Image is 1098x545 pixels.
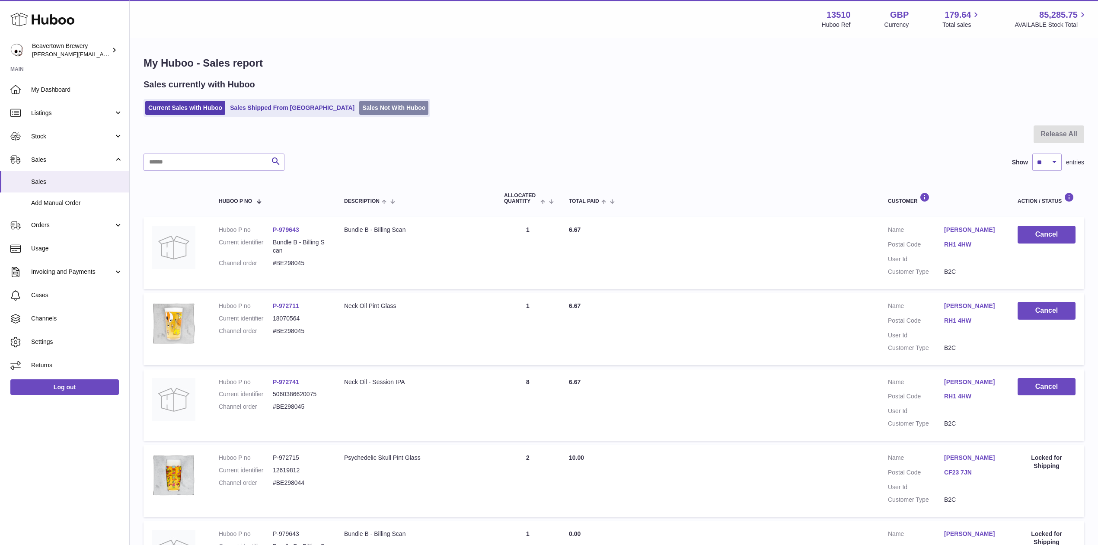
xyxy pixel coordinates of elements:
[1018,378,1076,396] button: Cancel
[888,192,1000,204] div: Customer
[31,338,123,346] span: Settings
[273,454,327,462] dd: P-972715
[219,199,252,204] span: Huboo P no
[944,344,1000,352] dd: B2C
[144,79,255,90] h2: Sales currently with Huboo
[1015,9,1088,29] a: 85,285.75 AVAILABLE Stock Total
[888,331,944,340] dt: User Id
[227,101,357,115] a: Sales Shipped From [GEOGRAPHIC_DATA]
[944,392,1000,401] a: RH1 4HW
[273,226,299,233] a: P-979643
[273,479,327,487] dd: #BE298044
[152,378,195,421] img: no-photo.jpg
[273,314,327,323] dd: 18070564
[1018,192,1076,204] div: Action / Status
[10,44,23,57] img: Matthew.McCormack@beavertownbrewery.co.uk
[495,293,560,365] td: 1
[944,378,1000,386] a: [PERSON_NAME]
[219,403,273,411] dt: Channel order
[569,454,584,461] span: 10.00
[219,259,273,267] dt: Channel order
[495,445,560,517] td: 2
[888,420,944,428] dt: Customer Type
[569,378,581,385] span: 6.67
[31,109,114,117] span: Listings
[1015,21,1088,29] span: AVAILABLE Stock Total
[31,86,123,94] span: My Dashboard
[273,466,327,474] dd: 12619812
[944,420,1000,428] dd: B2C
[890,9,909,21] strong: GBP
[31,244,123,253] span: Usage
[273,530,327,538] dd: P-979643
[888,378,944,388] dt: Name
[344,199,380,204] span: Description
[10,379,119,395] a: Log out
[152,302,195,345] img: beavertown-brewery-neck-oil-pint-glass.png
[344,454,487,462] div: Psychedelic Skull Pint Glass
[31,132,114,141] span: Stock
[219,479,273,487] dt: Channel order
[888,483,944,491] dt: User Id
[944,468,1000,477] a: CF23 7JN
[944,530,1000,538] a: [PERSON_NAME]
[945,9,971,21] span: 179.64
[1039,9,1078,21] span: 85,285.75
[888,468,944,479] dt: Postal Code
[888,240,944,251] dt: Postal Code
[273,403,327,411] dd: #BE298045
[888,255,944,263] dt: User Id
[344,302,487,310] div: Neck Oil Pint Glass
[569,302,581,309] span: 6.67
[273,259,327,267] dd: #BE298045
[31,291,123,299] span: Cases
[888,407,944,415] dt: User Id
[944,496,1000,504] dd: B2C
[273,238,327,255] dd: Bundle B - Billing Scan
[219,390,273,398] dt: Current identifier
[888,317,944,327] dt: Postal Code
[1018,454,1076,470] div: Locked for Shipping
[944,302,1000,310] a: [PERSON_NAME]
[827,9,851,21] strong: 13510
[219,454,273,462] dt: Huboo P no
[944,454,1000,462] a: [PERSON_NAME]
[569,226,581,233] span: 6.67
[944,226,1000,234] a: [PERSON_NAME]
[145,101,225,115] a: Current Sales with Huboo
[219,327,273,335] dt: Channel order
[344,530,487,538] div: Bundle B - Billing Scan
[31,268,114,276] span: Invoicing and Payments
[888,268,944,276] dt: Customer Type
[888,302,944,312] dt: Name
[888,496,944,504] dt: Customer Type
[31,314,123,323] span: Channels
[822,21,851,29] div: Huboo Ref
[273,302,299,309] a: P-972711
[219,378,273,386] dt: Huboo P no
[152,454,195,497] img: beavertown-brewery-psychedlic-pint-glass_36326ebd-29c0-4cac-9570-52cf9d517ba4.png
[504,193,538,204] span: ALLOCATED Quantity
[31,156,114,164] span: Sales
[344,378,487,386] div: Neck Oil - Session IPA
[942,9,981,29] a: 179.64 Total sales
[888,530,944,540] dt: Name
[359,101,428,115] a: Sales Not With Huboo
[1018,226,1076,244] button: Cancel
[888,454,944,464] dt: Name
[888,392,944,403] dt: Postal Code
[888,226,944,236] dt: Name
[888,344,944,352] dt: Customer Type
[495,369,560,441] td: 8
[31,199,123,207] span: Add Manual Order
[569,199,599,204] span: Total paid
[1018,302,1076,320] button: Cancel
[31,221,114,229] span: Orders
[152,226,195,269] img: no-photo.jpg
[219,226,273,234] dt: Huboo P no
[344,226,487,234] div: Bundle B - Billing Scan
[31,178,123,186] span: Sales
[144,56,1084,70] h1: My Huboo - Sales report
[219,238,273,255] dt: Current identifier
[32,51,220,58] span: [PERSON_NAME][EMAIL_ADDRESS][PERSON_NAME][DOMAIN_NAME]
